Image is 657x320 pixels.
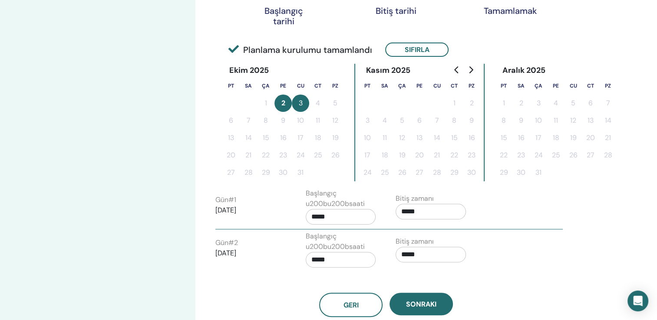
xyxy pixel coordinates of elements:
[446,147,463,164] button: 22
[396,193,434,204] label: Bitiş zamanı
[411,147,428,164] button: 20
[411,164,428,181] button: 27
[428,129,446,147] button: 14
[359,77,376,95] th: Pazartesi
[495,112,512,129] button: 8
[484,6,527,16] div: Tamamlamak
[240,147,257,164] button: 21
[396,236,434,247] label: Bitiş zamanı
[257,77,274,95] th: Çarşamba
[512,95,530,112] button: 2
[411,129,428,147] button: 13
[292,95,309,112] button: 3
[599,129,617,147] button: 21
[257,147,274,164] button: 22
[215,238,238,248] label: Gün # 2
[463,129,480,147] button: 16
[547,112,565,129] button: 11
[309,147,327,164] button: 25
[222,147,240,164] button: 20
[306,231,376,252] label: Başlangıç u200bu200bsaati
[319,293,383,317] button: Geri
[393,164,411,181] button: 26
[343,300,359,310] span: Geri
[309,77,327,95] th: Cumartesi
[309,112,327,129] button: 11
[565,77,582,95] th: Cuma
[582,129,599,147] button: 20
[428,77,446,95] th: Cuma
[599,147,617,164] button: 28
[565,129,582,147] button: 19
[463,112,480,129] button: 9
[450,61,464,78] button: Önceki aya git
[240,129,257,147] button: 14
[393,147,411,164] button: 19
[512,77,530,95] th: Salı
[274,95,292,112] button: 2
[530,147,547,164] button: 24
[274,77,292,95] th: Perşembe
[257,112,274,129] button: 8
[376,112,393,129] button: 4
[292,77,309,95] th: Cuma
[512,164,530,181] button: 30
[262,6,305,26] div: Başlangıç tarihi
[582,95,599,112] button: 6
[327,77,344,95] th: Pazar
[215,248,286,258] p: [DATE]
[547,95,565,112] button: 4
[428,112,446,129] button: 7
[240,112,257,129] button: 7
[446,164,463,181] button: 29
[327,129,344,147] button: 19
[495,77,512,95] th: Pazartesi
[327,95,344,112] button: 5
[463,77,480,95] th: Pazar
[222,164,240,181] button: 27
[359,147,376,164] button: 17
[292,112,309,129] button: 10
[376,129,393,147] button: 11
[565,95,582,112] button: 5
[464,61,478,78] button: Gelecek aya git
[512,129,530,147] button: 16
[274,112,292,129] button: 9
[274,147,292,164] button: 23
[327,147,344,164] button: 26
[446,129,463,147] button: 15
[309,95,327,112] button: 4
[530,164,547,181] button: 31
[530,112,547,129] button: 10
[243,44,372,56] font: Planlama kurulumu tamamlandı
[495,64,552,77] div: Aralık 2025
[309,129,327,147] button: 18
[463,164,480,181] button: 30
[599,77,617,95] th: Pazar
[512,112,530,129] button: 9
[222,129,240,147] button: 13
[463,147,480,164] button: 23
[215,205,286,216] p: [DATE]
[274,164,292,181] button: 30
[359,112,376,129] button: 3
[599,112,617,129] button: 14
[274,129,292,147] button: 16
[530,95,547,112] button: 3
[530,129,547,147] button: 17
[393,129,411,147] button: 12
[240,164,257,181] button: 28
[240,77,257,95] th: Salı
[547,147,565,164] button: 25
[374,6,417,16] div: Bitiş tarihi
[393,77,411,95] th: Çarşamba
[530,77,547,95] th: Çarşamba
[428,147,446,164] button: 21
[292,147,309,164] button: 24
[547,129,565,147] button: 18
[306,188,376,209] label: Başlangıç u200bu200bsaati
[582,147,599,164] button: 27
[390,293,453,315] button: Sonraki
[463,95,480,112] button: 2
[565,112,582,129] button: 12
